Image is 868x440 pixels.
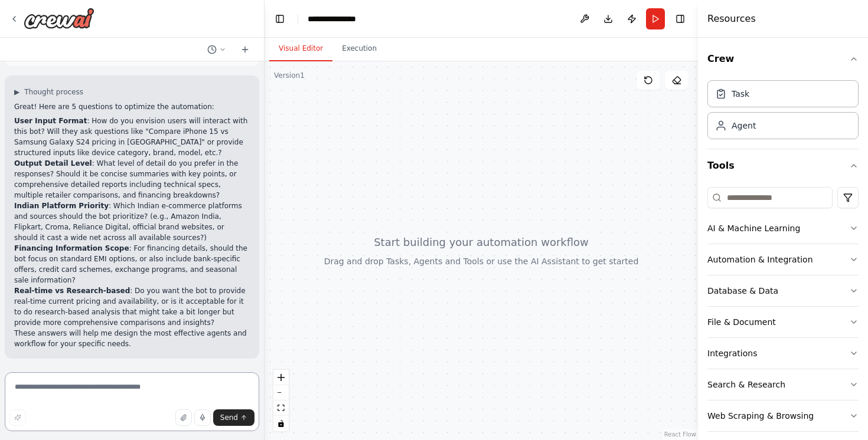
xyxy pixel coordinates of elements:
button: zoom in [273,370,289,385]
img: Logo [24,8,94,29]
div: File & Document [707,316,776,328]
button: Automation & Integration [707,244,859,275]
span: Thought process [24,87,83,97]
button: Tools [707,149,859,182]
button: toggle interactivity [273,416,289,431]
p: : What level of detail do you prefer in the responses? Should it be concise summaries with key po... [14,158,250,201]
strong: User Input Format [14,117,87,125]
strong: Indian Platform Priority [14,202,109,210]
p: These answers will help me design the most effective agents and workflow for your specific needs. [14,328,250,349]
button: ▶Thought process [14,87,83,97]
button: Hide left sidebar [272,11,288,27]
button: File & Document [707,307,859,337]
nav: breadcrumb [308,13,368,25]
div: Web Scraping & Browsing [707,410,814,422]
button: Crew [707,42,859,75]
span: ▶ [14,87,19,97]
div: React Flow controls [273,370,289,431]
button: Improve this prompt [9,409,26,426]
h4: Resources [707,12,756,26]
p: : Do you want the bot to provide real-time current pricing and availability, or is it acceptable ... [14,285,250,328]
button: Search & Research [707,369,859,400]
button: Start a new chat [236,42,254,57]
button: AI & Machine Learning [707,213,859,244]
strong: Output Detail Level [14,159,92,168]
span: Send [220,413,238,422]
div: Integrations [707,347,757,359]
p: : How do you envision users will interact with this bot? Will they ask questions like "Compare iP... [14,116,250,158]
div: Search & Research [707,379,785,390]
button: Integrations [707,338,859,369]
button: Visual Editor [269,37,332,61]
p: : For financing details, should the bot focus on standard EMI options, or also include bank-speci... [14,243,250,285]
div: Automation & Integration [707,254,813,265]
div: Version 1 [274,71,305,80]
button: Click to speak your automation idea [194,409,211,426]
a: React Flow attribution [664,431,696,438]
strong: Financing Information Scope [14,244,129,252]
div: Agent [732,120,756,132]
strong: Real-time vs Research-based [14,287,130,295]
div: AI & Machine Learning [707,222,800,234]
button: fit view [273,400,289,416]
button: Switch to previous chat [203,42,231,57]
button: Send [213,409,254,426]
p: Great! Here are 5 questions to optimize the automation: [14,101,250,112]
div: Database & Data [707,285,778,297]
p: : Which Indian e-commerce platforms and sources should the bot prioritize? (e.g., Amazon India, F... [14,201,250,243]
div: Crew [707,75,859,149]
button: Execution [332,37,386,61]
button: zoom out [273,385,289,400]
button: Web Scraping & Browsing [707,400,859,431]
button: Hide right sidebar [672,11,688,27]
button: Upload files [175,409,192,426]
div: Task [732,88,749,100]
button: Database & Data [707,275,859,306]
